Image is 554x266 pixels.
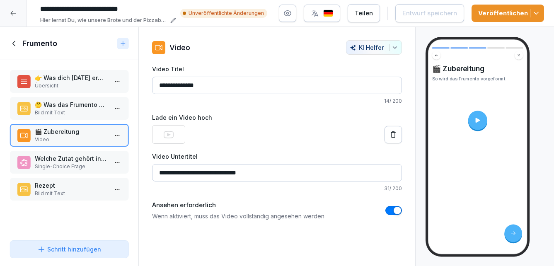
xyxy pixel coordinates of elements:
p: Bild mit Text [35,109,107,116]
label: Ansehen erforderlich [152,201,324,210]
label: Video Titel [152,65,402,73]
button: Entwurf speichern [395,4,464,22]
button: Schritt hinzufügen [10,240,128,258]
button: KI Helfer [346,40,402,55]
p: Bild mit Text [35,190,107,197]
div: KI Helfer [350,44,398,51]
div: 🎬 ZubereitungVideo [10,124,128,147]
p: Welche Zutat gehört in NICHT in das Frumento Brot? [35,154,107,163]
button: Teilen [348,4,380,22]
p: Rezept [35,181,107,190]
label: Lade ein Video hoch [152,113,402,122]
button: Veröffentlichen [472,5,544,22]
p: 🤔 Was das Frumento ausmacht [35,100,107,109]
div: Welche Zutat gehört in NICHT in das Frumento Brot?Single-Choice Frage [10,151,128,174]
p: 14 / 200 [152,97,402,105]
p: Unveröffentlichte Änderungen [189,10,264,17]
img: de.svg [323,10,333,17]
p: Video [35,136,107,143]
p: Video [169,42,190,53]
p: So wird das Frumento vorgeformt [432,76,523,82]
p: Übersicht [35,82,107,89]
div: Veröffentlichen [478,9,537,18]
div: RezeptBild mit Text [10,178,128,201]
div: Teilen [355,9,373,18]
p: 31 / 200 [152,185,402,192]
h1: Frumento [22,39,57,48]
p: Hier lernst Du, wie unsere Brote und der Pizzaboden richtig geformt und gebacken werden. [40,16,168,24]
h4: 🎬 Zubereitung [432,65,523,73]
div: Entwurf speichern [402,9,457,18]
label: Video Untertitel [152,152,402,161]
p: 🎬 Zubereitung [35,127,107,136]
p: 👉 Was dich [DATE] erwartet: [35,73,107,82]
p: Wenn aktiviert, muss das Video vollständig angesehen werden [152,212,324,220]
div: 👉 Was dich [DATE] erwartet:Übersicht [10,70,128,93]
p: Single-Choice Frage [35,163,107,170]
div: 🤔 Was das Frumento ausmachtBild mit Text [10,97,128,120]
div: Schritt hinzufügen [37,245,101,254]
